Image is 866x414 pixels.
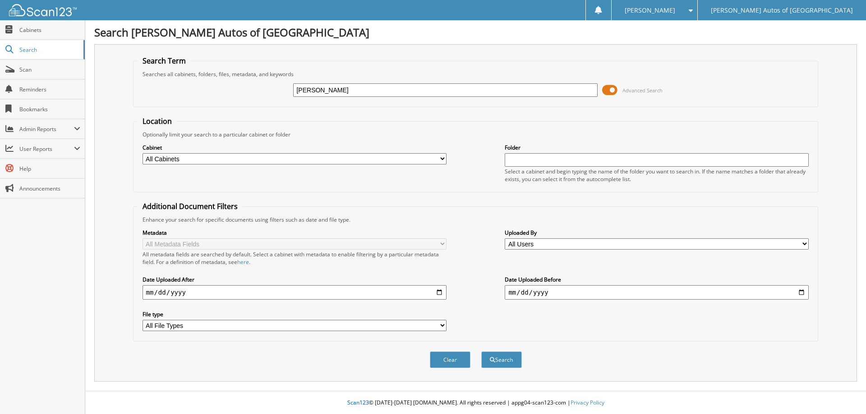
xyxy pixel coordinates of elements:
[138,116,176,126] legend: Location
[19,105,80,113] span: Bookmarks
[505,229,809,237] label: Uploaded By
[19,26,80,34] span: Cabinets
[143,144,447,151] label: Cabinet
[19,185,80,192] span: Announcements
[821,371,866,414] iframe: Chat Widget
[138,131,814,138] div: Optionally limit your search to a particular cabinet or folder
[711,8,853,13] span: [PERSON_NAME] Autos of [GEOGRAPHIC_DATA]
[347,399,369,406] span: Scan123
[143,229,447,237] label: Metadata
[143,276,447,283] label: Date Uploaded After
[94,25,857,40] h1: Search [PERSON_NAME] Autos of [GEOGRAPHIC_DATA]
[430,351,470,368] button: Clear
[19,165,80,173] span: Help
[143,250,447,266] div: All metadata fields are searched by default. Select a cabinet with metadata to enable filtering b...
[19,66,80,73] span: Scan
[237,258,249,266] a: here
[622,87,663,94] span: Advanced Search
[138,56,190,66] legend: Search Term
[19,46,79,54] span: Search
[19,86,80,93] span: Reminders
[138,201,242,211] legend: Additional Document Filters
[571,399,604,406] a: Privacy Policy
[505,276,809,283] label: Date Uploaded Before
[481,351,522,368] button: Search
[143,310,447,318] label: File type
[143,285,447,300] input: start
[505,285,809,300] input: end
[505,168,809,183] div: Select a cabinet and begin typing the name of the folder you want to search in. If the name match...
[138,70,814,78] div: Searches all cabinets, folders, files, metadata, and keywords
[138,216,814,223] div: Enhance your search for specific documents using filters such as date and file type.
[9,4,77,16] img: scan123-logo-white.svg
[19,125,74,133] span: Admin Reports
[85,392,866,414] div: © [DATE]-[DATE] [DOMAIN_NAME]. All rights reserved | appg04-scan123-com |
[505,144,809,151] label: Folder
[19,145,74,153] span: User Reports
[625,8,675,13] span: [PERSON_NAME]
